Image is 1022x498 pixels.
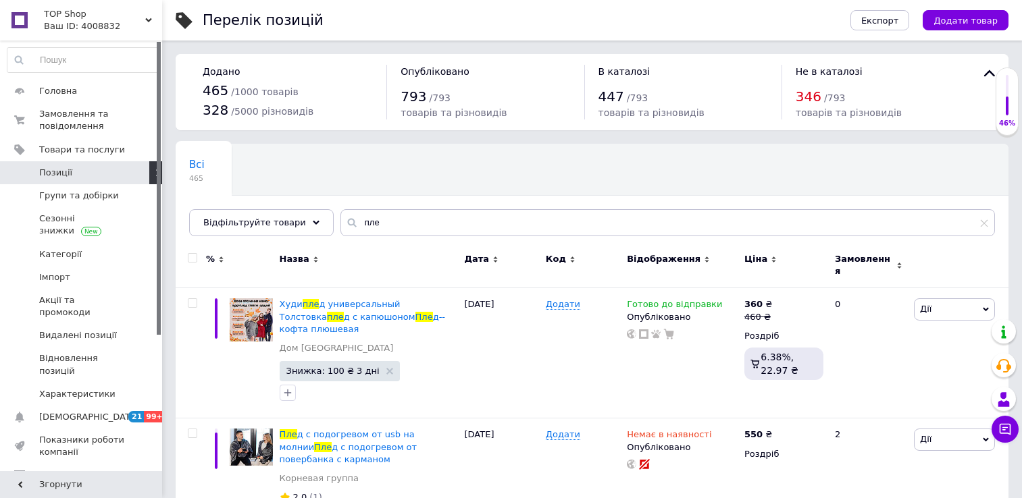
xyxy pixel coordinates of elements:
[796,107,902,118] span: товарів та різновидів
[744,299,763,309] b: 360
[39,190,119,202] span: Групи та добірки
[39,434,125,458] span: Показники роботи компанії
[286,366,380,375] span: Знижка: 100 ₴ 3 дні
[39,271,70,283] span: Імпорт
[203,102,228,118] span: 328
[327,312,344,322] span: пле
[203,82,228,99] span: 465
[7,48,159,72] input: Пошук
[39,108,125,132] span: Замовлення та повідомлення
[401,107,507,118] span: товарів та різновидів
[627,441,738,453] div: Опубліковано
[850,10,910,30] button: Експорт
[128,411,144,422] span: 21
[203,217,306,227] span: Відфільтруйте товари
[44,8,145,20] span: TOP Shop
[598,88,624,105] span: 447
[203,66,240,77] span: Додано
[203,13,324,28] div: Перелік позицій
[598,107,705,118] span: товарів та різновидів
[464,253,489,265] span: Дата
[627,92,648,103] span: / 793
[744,330,823,342] div: Роздріб
[934,16,998,26] span: Додати товар
[280,253,309,265] span: Назва
[761,352,798,376] span: 6.38%, 22.97 ₴
[796,66,863,77] span: Не в каталозі
[430,92,451,103] span: / 793
[280,429,297,439] span: Пле
[314,442,332,452] span: Пле
[280,472,359,485] a: Корневая группа
[920,434,931,444] span: Дії
[546,429,580,440] span: Додати
[39,388,116,400] span: Характеристики
[827,288,911,418] div: 0
[231,86,298,97] span: / 1000 товарів
[280,442,417,464] span: д с подогревом от повербанка с карманом
[744,311,772,323] div: 460 ₴
[280,429,417,464] a: Плед с подогревом от usb на молнииПлед с подогревом от повербанка с карманом
[39,329,117,341] span: Видалені позиції
[39,144,125,156] span: Товари та послуги
[280,429,415,451] span: д с подогревом от usb на молнии
[923,10,1008,30] button: Додати товар
[415,312,433,322] span: Пле
[340,209,995,236] input: Пошук по назві позиції, артикулу і пошуковим запитам
[627,311,738,323] div: Опубліковано
[744,429,763,439] b: 550
[992,416,1019,443] button: Чат з покупцем
[39,352,125,377] span: Відновлення позицій
[230,298,273,341] img: Худи плед универсальный Толстовка плед с капюшоном Плед--кофта плюшевая
[39,470,74,482] span: Відгуки
[280,299,401,321] span: д универсальный Толстовка
[401,66,469,77] span: Опубліковано
[39,167,72,179] span: Позиції
[598,66,650,77] span: В каталозі
[144,411,166,422] span: 99+
[996,119,1018,128] div: 46%
[744,253,767,265] span: Ціна
[546,299,580,310] span: Додати
[627,299,722,313] span: Готово до відправки
[627,429,711,443] span: Немає в наявності
[627,253,700,265] span: Відображення
[744,428,772,441] div: ₴
[39,411,139,423] span: [DEMOGRAPHIC_DATA]
[39,213,125,237] span: Сезонні знижки
[189,159,205,171] span: Всі
[824,92,845,103] span: / 793
[280,342,394,354] a: Дом [GEOGRAPHIC_DATA]
[280,299,303,309] span: Худи
[39,294,125,319] span: Акції та промокоди
[861,16,899,26] span: Експорт
[280,299,445,333] a: Худиплед универсальный Толстовкаплед с капюшономПлед--кофта плюшевая
[280,312,445,334] span: д--кофта плюшевая
[835,253,893,277] span: Замовлення
[230,428,273,466] img: Плед с подогревом от usb на молнии Плед с подогревом от повербанка с карманом
[303,299,320,309] span: пле
[206,253,215,265] span: %
[231,106,313,117] span: / 5000 різновидів
[189,173,205,184] span: 465
[546,253,566,265] span: Код
[44,20,162,32] div: Ваш ID: 4008832
[39,248,82,260] span: Категорії
[39,85,77,97] span: Головна
[461,288,542,418] div: [DATE]
[344,312,415,322] span: д с капюшоном
[744,298,772,310] div: ₴
[401,88,426,105] span: 793
[744,448,823,460] div: Роздріб
[920,304,931,314] span: Дії
[796,88,821,105] span: 346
